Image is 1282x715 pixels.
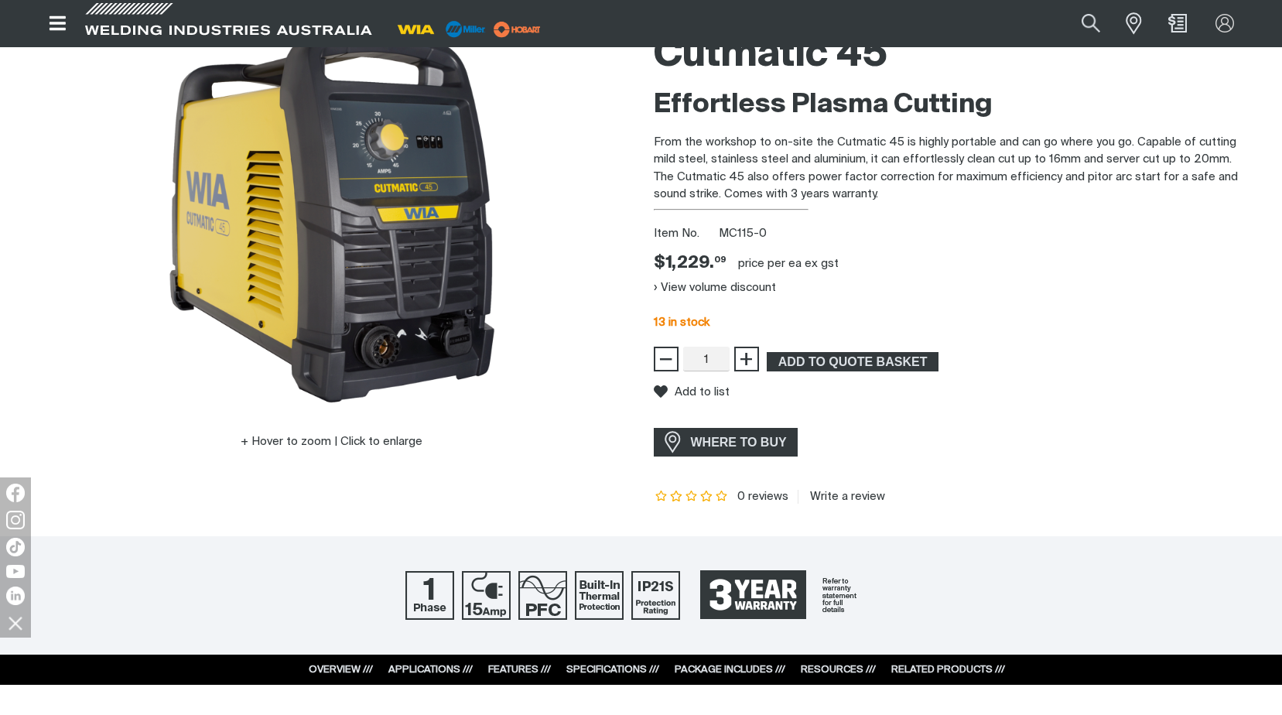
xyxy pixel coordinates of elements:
[309,665,373,675] a: OVERVIEW ///
[631,571,680,620] img: IP21S Protection Rating
[767,352,938,372] button: Add Cutmatic 45 to the shopping cart
[654,275,776,299] button: View volume discount
[891,665,1005,675] a: RELATED PRODUCTS ///
[654,88,1248,122] h2: Effortless Plasma Cutting
[675,665,785,675] a: PACKAGE INCLUDES ///
[654,252,726,275] div: Price
[738,256,802,272] div: price per EA
[654,30,1248,80] h1: Cutmatic 45
[688,563,877,627] a: 3 Year Warranty
[138,22,525,409] img: Cutmatic 45
[654,491,730,502] span: Rating: {0}
[654,225,716,243] span: Item No.
[489,23,545,35] a: miller
[6,511,25,529] img: Instagram
[798,490,885,504] a: Write a review
[654,316,709,328] span: 13 in stock
[488,665,551,675] a: FEATURES ///
[6,484,25,502] img: Facebook
[388,665,473,675] a: APPLICATIONS ///
[1045,6,1117,41] input: Product name or item number...
[654,134,1248,204] p: From the workshop to on-site the Cutmatic 45 is highly portable and can go where you go. Capable ...
[405,571,454,620] img: Single Phase
[6,587,25,605] img: LinkedIn
[658,346,673,372] span: −
[768,352,937,372] span: ADD TO QUOTE BASKET
[654,428,798,457] a: WHERE TO BUY
[1065,6,1117,41] button: Search products
[805,256,839,272] div: ex gst
[737,491,788,502] span: 0 reviews
[801,665,876,675] a: RESOURCES ///
[489,18,545,41] img: miller
[739,346,754,372] span: +
[231,433,432,451] button: Hover to zoom | Click to enlarge
[654,252,726,275] span: $1,229.
[462,571,511,620] img: 15 Amp Supply Plug
[1165,14,1190,32] a: Shopping cart (0 product(s))
[566,665,659,675] a: SPECIFICATIONS ///
[6,565,25,578] img: YouTube
[6,538,25,556] img: TikTok
[654,385,730,399] button: Add to list
[518,571,567,620] img: Power Factor Correction
[714,255,726,264] sup: 09
[675,385,730,399] span: Add to list
[681,430,797,455] span: WHERE TO BUY
[575,571,624,620] img: Built In Thermal Protection
[719,227,767,239] span: MC115-0
[2,610,29,636] img: hide socials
